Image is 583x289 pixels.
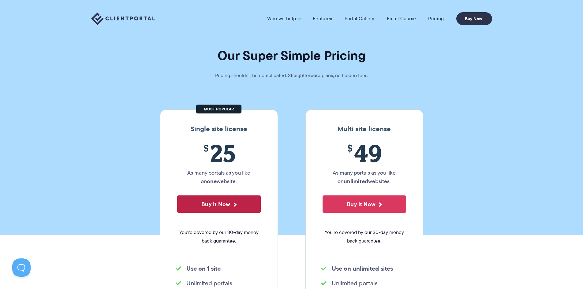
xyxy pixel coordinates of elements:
button: Buy It Now [177,195,261,213]
h3: Multi site license [312,125,417,133]
strong: one [207,177,217,185]
h3: Single site license [166,125,271,133]
span: You're covered by our 30-day money back guarantee. [177,228,261,245]
button: Buy It Now [323,195,406,213]
p: Pricing shouldn't be complicated. Straightforward plans, no hidden fees. [200,71,383,80]
strong: unlimited [344,177,368,185]
a: Email Course [387,16,416,22]
strong: Use on unlimited sites [332,264,393,273]
iframe: Toggle Customer Support [12,258,31,277]
span: You're covered by our 30-day money back guarantee. [323,228,406,245]
li: Unlimited portals [321,279,408,287]
a: Pricing [428,16,444,22]
a: Features [313,16,332,22]
p: As many portals as you like on websites. [323,169,406,186]
a: Buy Now! [456,12,492,25]
a: Who we help [267,16,301,22]
li: Unlimited portals [176,279,262,287]
span: 25 [177,139,261,167]
a: Portal Gallery [345,16,375,22]
span: 49 [323,139,406,167]
p: As many portals as you like on website. [177,169,261,186]
strong: Use on 1 site [186,264,221,273]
